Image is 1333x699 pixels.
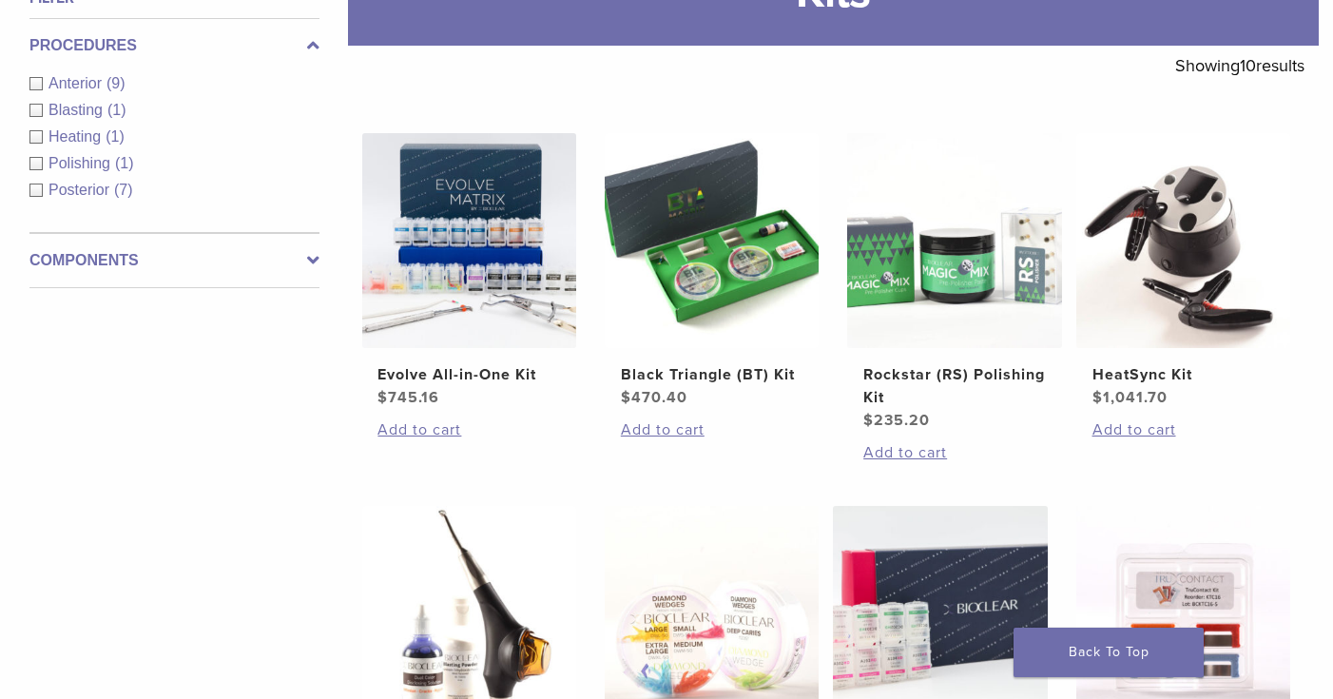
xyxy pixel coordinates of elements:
[377,418,560,441] a: Add to cart: “Evolve All-in-One Kit”
[605,133,819,347] img: Black Triangle (BT) Kit
[362,133,576,347] img: Evolve All-in-One Kit
[48,128,106,145] span: Heating
[1175,46,1304,86] p: Showing results
[106,75,126,91] span: (9)
[621,388,687,407] bdi: 470.40
[605,133,819,408] a: Black Triangle (BT) KitBlack Triangle (BT) Kit $470.40
[1092,418,1275,441] a: Add to cart: “HeatSync Kit”
[621,363,803,386] h2: Black Triangle (BT) Kit
[362,133,576,408] a: Evolve All-in-One KitEvolve All-in-One Kit $745.16
[863,411,874,430] span: $
[1092,388,1103,407] span: $
[48,182,114,198] span: Posterior
[621,418,803,441] a: Add to cart: “Black Triangle (BT) Kit”
[1240,55,1256,76] span: 10
[1014,628,1204,677] a: Back To Top
[847,133,1061,347] img: Rockstar (RS) Polishing Kit
[1076,133,1290,408] a: HeatSync KitHeatSync Kit $1,041.70
[863,363,1046,409] h2: Rockstar (RS) Polishing Kit
[863,411,930,430] bdi: 235.20
[29,249,319,272] label: Components
[377,388,439,407] bdi: 745.16
[48,155,115,171] span: Polishing
[107,102,126,118] span: (1)
[48,75,106,91] span: Anterior
[1092,363,1275,386] h2: HeatSync Kit
[48,102,107,118] span: Blasting
[114,182,133,198] span: (7)
[29,34,319,57] label: Procedures
[863,441,1046,464] a: Add to cart: “Rockstar (RS) Polishing Kit”
[377,363,560,386] h2: Evolve All-in-One Kit
[377,388,388,407] span: $
[115,155,134,171] span: (1)
[1076,133,1290,347] img: HeatSync Kit
[621,388,631,407] span: $
[106,128,125,145] span: (1)
[1092,388,1168,407] bdi: 1,041.70
[847,133,1061,431] a: Rockstar (RS) Polishing KitRockstar (RS) Polishing Kit $235.20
